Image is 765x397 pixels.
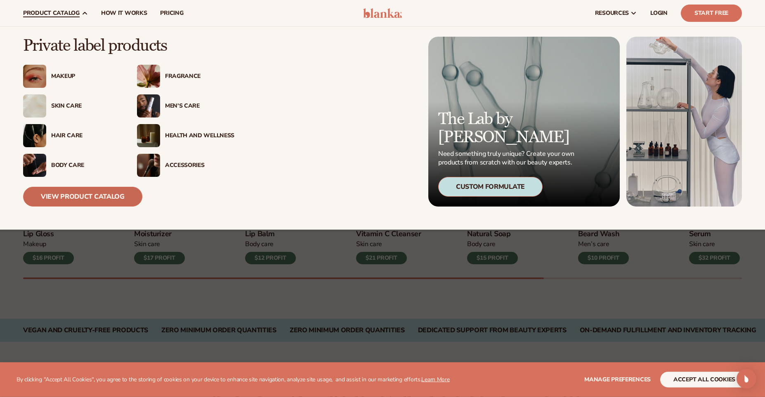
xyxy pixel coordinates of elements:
a: View Product Catalog [23,187,142,207]
a: Male hand applying moisturizer. Body Care [23,154,120,177]
span: pricing [160,10,183,16]
span: product catalog [23,10,80,16]
a: Microscopic product formula. The Lab by [PERSON_NAME] Need something truly unique? Create your ow... [428,37,620,207]
a: Cream moisturizer swatch. Skin Care [23,94,120,117]
a: Candles and incense on table. Health And Wellness [137,124,234,147]
button: accept all cookies [660,372,748,388]
div: Custom Formulate [438,177,543,197]
p: Need something truly unique? Create your own products from scratch with our beauty experts. [438,150,577,167]
a: Pink blooming flower. Fragrance [137,65,234,88]
img: Female with glitter eye makeup. [23,65,46,88]
button: Manage preferences [584,372,651,388]
div: Body Care [51,162,120,169]
img: Female hair pulled back with clips. [23,124,46,147]
p: By clicking "Accept All Cookies", you agree to the storing of cookies on your device to enhance s... [17,376,450,383]
span: resources [595,10,629,16]
a: Male holding moisturizer bottle. Men’s Care [137,94,234,117]
a: Learn More [421,376,449,383]
div: Open Intercom Messenger [737,369,756,389]
p: Private label products [23,37,234,55]
p: The Lab by [PERSON_NAME] [438,110,577,146]
img: Male holding moisturizer bottle. [137,94,160,117]
div: Accessories [165,162,234,169]
img: Female in lab with equipment. [626,37,742,207]
img: Candles and incense on table. [137,124,160,147]
a: Female hair pulled back with clips. Hair Care [23,124,120,147]
div: Health And Wellness [165,132,234,139]
img: Male hand applying moisturizer. [23,154,46,177]
span: Manage preferences [584,376,651,383]
span: How It Works [101,10,147,16]
img: Female with makeup brush. [137,154,160,177]
img: logo [363,8,402,18]
div: Skin Care [51,103,120,110]
div: Men’s Care [165,103,234,110]
a: Female with makeup brush. Accessories [137,154,234,177]
span: LOGIN [650,10,668,16]
img: Pink blooming flower. [137,65,160,88]
div: Makeup [51,73,120,80]
img: Cream moisturizer swatch. [23,94,46,117]
a: Start Free [681,5,742,22]
a: Female with glitter eye makeup. Makeup [23,65,120,88]
div: Fragrance [165,73,234,80]
div: Hair Care [51,132,120,139]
